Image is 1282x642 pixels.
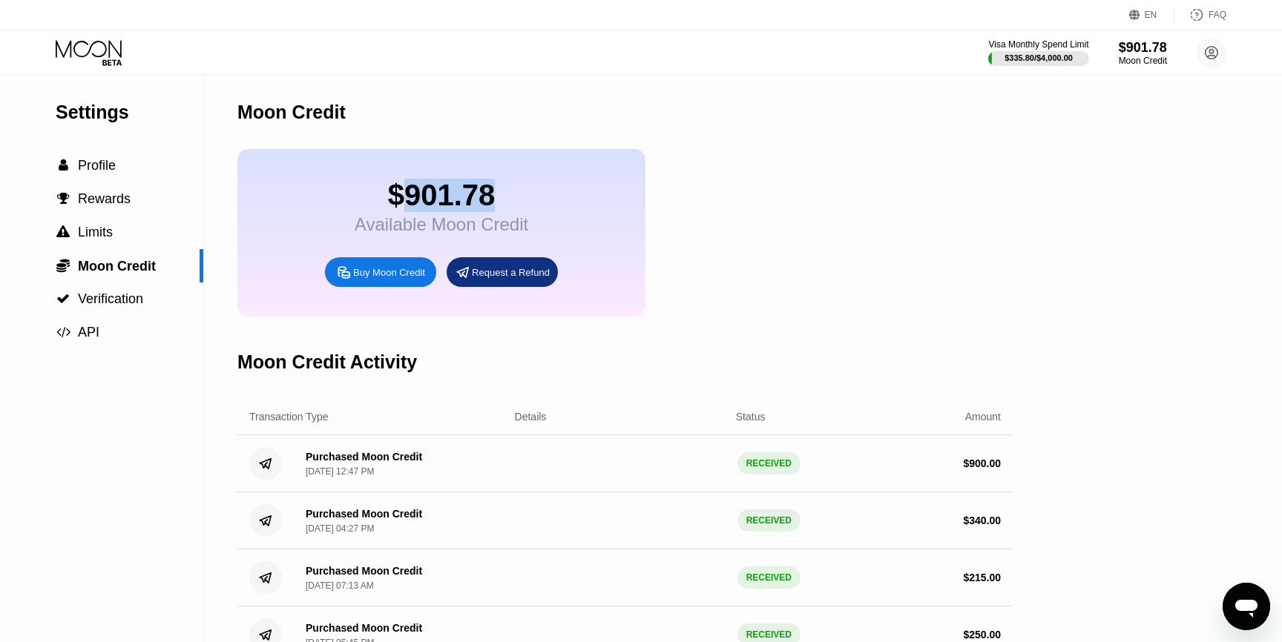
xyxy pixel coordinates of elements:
span:  [56,225,70,239]
div: Request a Refund [447,257,558,287]
div: RECEIVED [737,509,801,532]
iframe: Button to launch messaging window [1223,583,1270,630]
div: $ 250.00 [963,629,1001,641]
div: $335.80 / $4,000.00 [1005,53,1073,62]
div: FAQ [1174,7,1226,22]
span:  [57,192,70,205]
div: Settings [56,102,203,123]
div: $ 215.00 [963,572,1001,583]
div: Details [515,411,547,423]
div: Purchased Moon Credit [306,622,422,634]
div: Amount [965,411,1001,423]
div:  [56,159,70,172]
div: Transaction Type [249,411,329,423]
div: Status [736,411,766,423]
div: Moon Credit [1119,56,1167,66]
span:  [56,325,70,339]
span: Limits [78,225,113,239]
div: Buy Moon Credit [353,266,425,279]
div: Buy Moon Credit [325,257,436,287]
span: API [78,325,99,340]
div: FAQ [1209,10,1226,20]
span: Profile [78,158,116,173]
span:  [56,292,70,305]
div: $901.78Moon Credit [1119,40,1167,66]
div: EN [1129,7,1174,22]
div: $ 900.00 [963,457,1001,469]
div: RECEIVED [737,566,801,589]
div: Available Moon Credit [355,214,528,235]
div: Visa Monthly Spend Limit [988,39,1088,50]
div: $901.78 [1119,40,1167,56]
div: Moon Credit [237,102,346,123]
div: EN [1145,10,1157,20]
div: Visa Monthly Spend Limit$335.80/$4,000.00 [988,39,1088,66]
div: Request a Refund [472,266,550,279]
div:  [56,192,70,205]
div: [DATE] 04:27 PM [306,523,374,534]
div: [DATE] 12:47 PM [306,466,374,477]
span:  [59,159,68,172]
div: $901.78 [355,179,528,212]
span:  [56,258,70,273]
span: Rewards [78,191,131,206]
div: RECEIVED [737,452,801,474]
div: $ 340.00 [963,514,1001,526]
div: Purchased Moon Credit [306,451,422,463]
div: [DATE] 07:13 AM [306,580,374,591]
span: Moon Credit [78,259,156,274]
div: Moon Credit Activity [237,351,417,373]
div: Purchased Moon Credit [306,508,422,520]
div: Purchased Moon Credit [306,565,422,577]
span: Verification [78,291,143,306]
